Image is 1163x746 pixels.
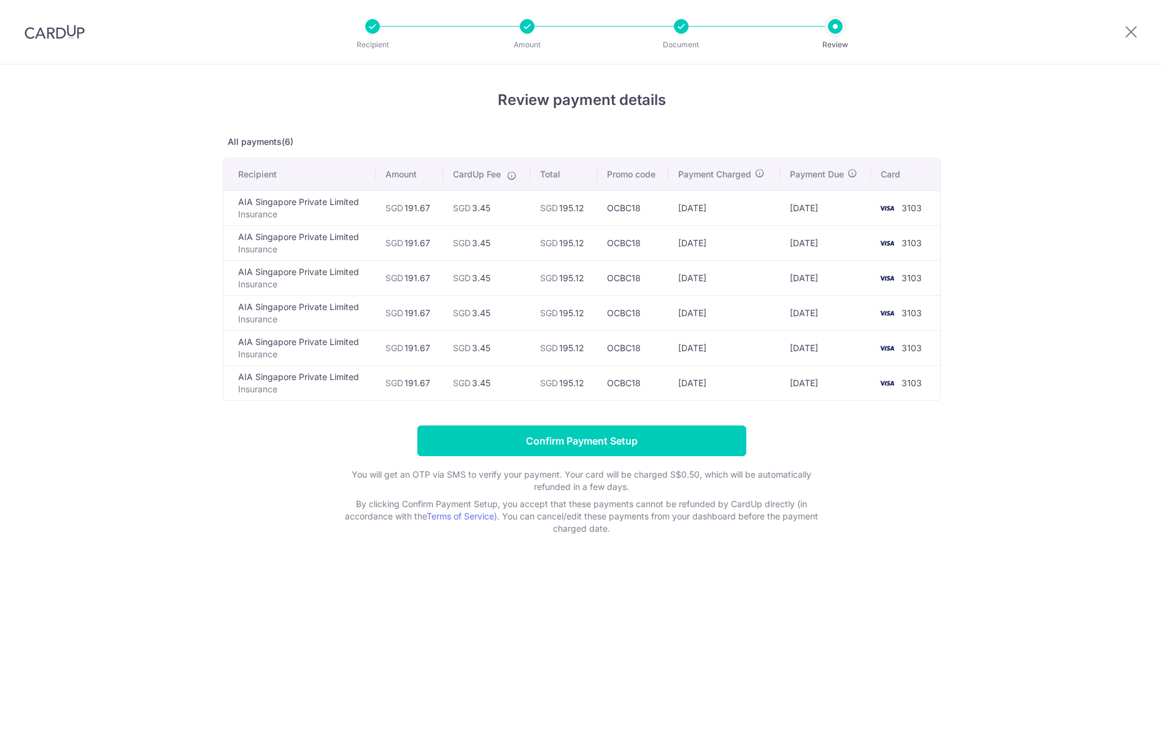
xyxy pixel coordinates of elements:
[223,365,376,400] td: AIA Singapore Private Limited
[376,365,443,400] td: 191.67
[223,158,376,190] th: Recipient
[668,330,779,365] td: [DATE]
[1084,709,1151,740] iframe: Opens a widget where you can find more information
[453,168,501,181] span: CardUp Fee
[385,273,403,283] span: SGD
[875,271,899,286] img: <span class="translation_missing" title="translation missing: en.account_steps.new_confirm_form.b...
[443,225,530,260] td: 3.45
[780,260,871,295] td: [DATE]
[223,295,376,330] td: AIA Singapore Private Limited
[530,330,597,365] td: 195.12
[530,225,597,260] td: 195.12
[678,168,751,181] span: Payment Charged
[530,295,597,330] td: 195.12
[376,260,443,295] td: 191.67
[238,383,366,395] p: Insurance
[376,225,443,260] td: 191.67
[530,190,597,225] td: 195.12
[875,376,899,390] img: <span class="translation_missing" title="translation missing: en.account_steps.new_confirm_form.b...
[597,330,668,365] td: OCBC18
[385,343,403,353] span: SGD
[780,295,871,330] td: [DATE]
[336,498,827,535] p: By clicking Confirm Payment Setup, you accept that these payments cannot be refunded by CardUp di...
[597,365,668,400] td: OCBC18
[223,136,941,148] p: All payments(6)
[902,343,922,353] span: 3103
[336,468,827,493] p: You will get an OTP via SMS to verify your payment. Your card will be charged S$0.50, which will ...
[540,238,558,248] span: SGD
[327,39,418,51] p: Recipient
[223,225,376,260] td: AIA Singapore Private Limited
[668,365,779,400] td: [DATE]
[540,203,558,213] span: SGD
[385,378,403,388] span: SGD
[482,39,573,51] p: Amount
[453,343,471,353] span: SGD
[875,306,899,321] img: <span class="translation_missing" title="translation missing: en.account_steps.new_confirm_form.b...
[780,190,871,225] td: [DATE]
[668,225,779,260] td: [DATE]
[443,190,530,225] td: 3.45
[427,511,494,521] a: Terms of Service
[417,425,746,456] input: Confirm Payment Setup
[453,273,471,283] span: SGD
[530,365,597,400] td: 195.12
[385,238,403,248] span: SGD
[540,273,558,283] span: SGD
[597,295,668,330] td: OCBC18
[668,260,779,295] td: [DATE]
[902,378,922,388] span: 3103
[223,190,376,225] td: AIA Singapore Private Limited
[385,308,403,318] span: SGD
[790,39,881,51] p: Review
[530,158,597,190] th: Total
[530,260,597,295] td: 195.12
[780,365,871,400] td: [DATE]
[790,168,844,181] span: Payment Due
[902,308,922,318] span: 3103
[453,378,471,388] span: SGD
[223,89,941,111] h4: Review payment details
[376,295,443,330] td: 191.67
[443,295,530,330] td: 3.45
[238,278,366,290] p: Insurance
[871,158,940,190] th: Card
[597,190,668,225] td: OCBC18
[238,243,366,255] p: Insurance
[453,238,471,248] span: SGD
[385,203,403,213] span: SGD
[453,203,471,213] span: SGD
[780,330,871,365] td: [DATE]
[597,260,668,295] td: OCBC18
[902,238,922,248] span: 3103
[540,343,558,353] span: SGD
[443,260,530,295] td: 3.45
[376,190,443,225] td: 191.67
[376,330,443,365] td: 191.67
[453,308,471,318] span: SGD
[875,341,899,356] img: <span class="translation_missing" title="translation missing: en.account_steps.new_confirm_form.b...
[238,208,366,220] p: Insurance
[875,236,899,251] img: <span class="translation_missing" title="translation missing: en.account_steps.new_confirm_form.b...
[780,225,871,260] td: [DATE]
[597,158,668,190] th: Promo code
[540,308,558,318] span: SGD
[25,25,85,39] img: CardUp
[902,203,922,213] span: 3103
[443,330,530,365] td: 3.45
[875,201,899,216] img: <span class="translation_missing" title="translation missing: en.account_steps.new_confirm_form.b...
[443,365,530,400] td: 3.45
[376,158,443,190] th: Amount
[540,378,558,388] span: SGD
[223,330,376,365] td: AIA Singapore Private Limited
[223,260,376,295] td: AIA Singapore Private Limited
[238,348,366,360] p: Insurance
[636,39,727,51] p: Document
[668,190,779,225] td: [DATE]
[597,225,668,260] td: OCBC18
[238,313,366,325] p: Insurance
[902,273,922,283] span: 3103
[668,295,779,330] td: [DATE]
